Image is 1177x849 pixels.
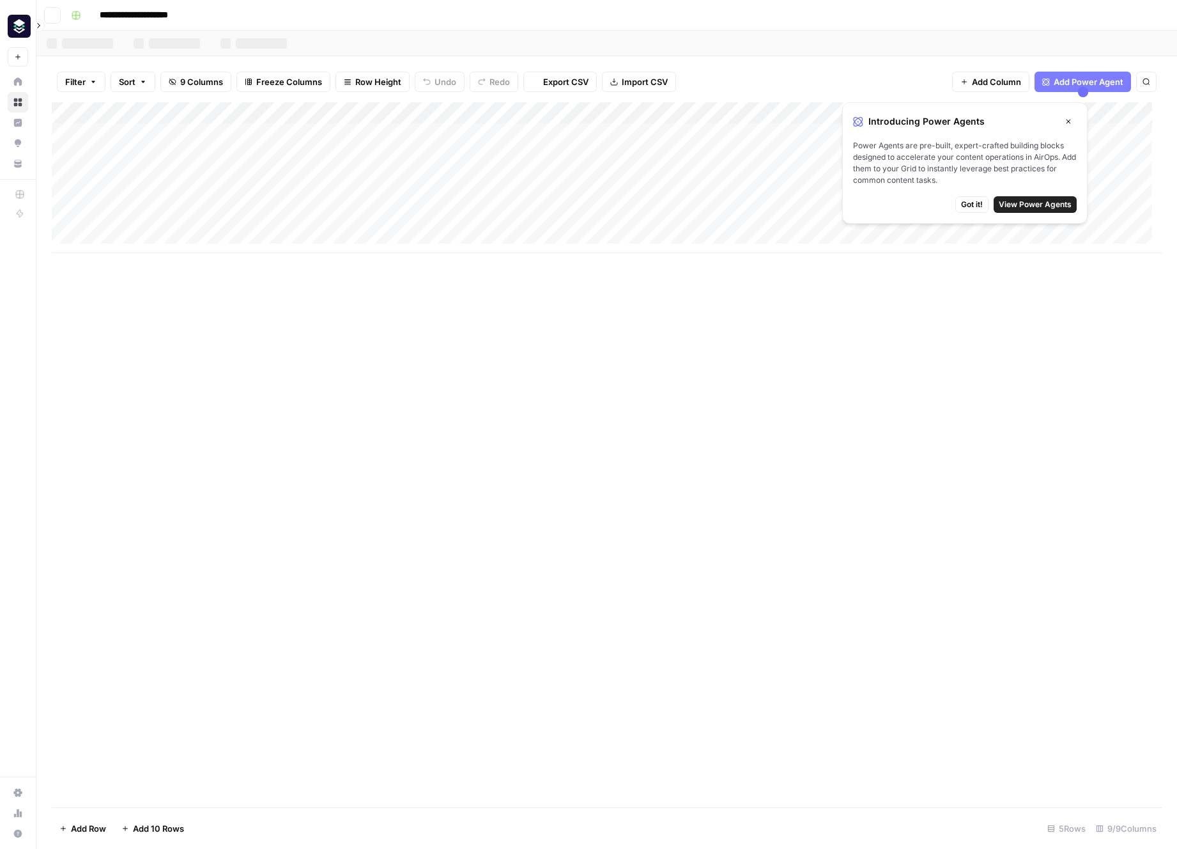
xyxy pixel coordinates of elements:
[65,75,86,88] span: Filter
[1091,818,1162,839] div: 9/9 Columns
[952,72,1029,92] button: Add Column
[602,72,676,92] button: Import CSV
[355,75,401,88] span: Row Height
[8,10,28,42] button: Workspace: Platformengineering.org
[853,113,1077,130] div: Introducing Power Agents
[8,92,28,113] a: Browse
[160,72,231,92] button: 9 Columns
[119,75,135,88] span: Sort
[8,823,28,844] button: Help + Support
[114,818,192,839] button: Add 10 Rows
[961,199,983,210] span: Got it!
[523,72,597,92] button: Export CSV
[335,72,410,92] button: Row Height
[8,15,31,38] img: Platformengineering.org Logo
[994,196,1077,213] button: View Power Agents
[71,822,106,835] span: Add Row
[999,199,1072,210] span: View Power Agents
[8,783,28,803] a: Settings
[57,72,105,92] button: Filter
[543,75,588,88] span: Export CSV
[955,196,989,213] button: Got it!
[1054,75,1123,88] span: Add Power Agent
[8,133,28,153] a: Opportunities
[8,803,28,823] a: Usage
[8,72,28,92] a: Home
[133,822,184,835] span: Add 10 Rows
[256,75,322,88] span: Freeze Columns
[8,153,28,174] a: Your Data
[470,72,518,92] button: Redo
[1035,72,1131,92] button: Add Power Agent
[111,72,155,92] button: Sort
[489,75,510,88] span: Redo
[415,72,465,92] button: Undo
[972,75,1021,88] span: Add Column
[8,113,28,133] a: Insights
[853,140,1077,186] span: Power Agents are pre-built, expert-crafted building blocks designed to accelerate your content op...
[236,72,330,92] button: Freeze Columns
[52,818,114,839] button: Add Row
[622,75,668,88] span: Import CSV
[1042,818,1091,839] div: 5 Rows
[435,75,456,88] span: Undo
[180,75,223,88] span: 9 Columns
